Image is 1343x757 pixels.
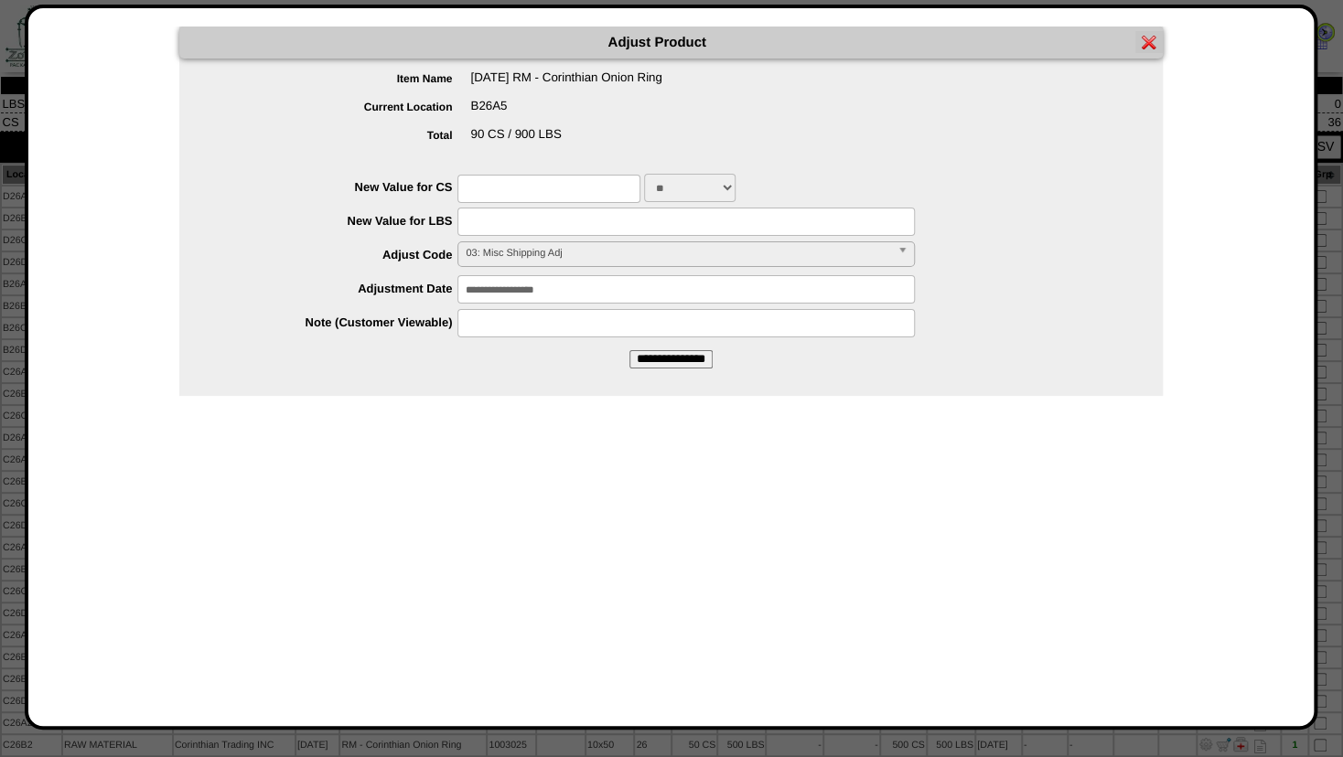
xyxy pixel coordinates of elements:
[216,72,471,85] label: Item Name
[216,315,458,329] label: Note (Customer Viewable)
[1142,35,1156,49] img: error.gif
[216,99,1163,127] div: B26A5
[179,27,1163,59] div: Adjust Product
[216,180,458,194] label: New Value for CS
[216,127,1163,155] div: 90 CS / 900 LBS
[216,129,471,142] label: Total
[216,70,1163,99] div: [DATE] RM - Corinthian Onion Ring
[216,282,458,295] label: Adjustment Date
[216,248,458,261] label: Adjust Code
[216,214,458,228] label: New Value for LBS
[466,242,890,264] span: 03: Misc Shipping Adj
[216,101,471,113] label: Current Location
